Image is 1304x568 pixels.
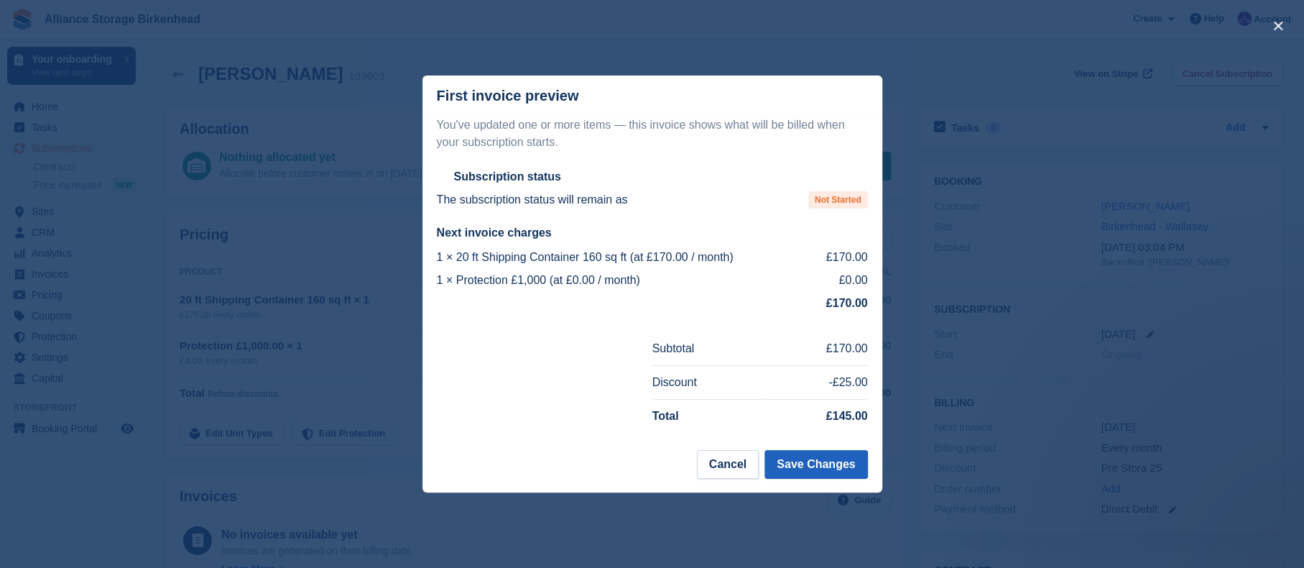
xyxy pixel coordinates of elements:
[652,332,764,365] td: Subtotal
[815,269,868,292] td: £0.00
[454,170,561,184] h2: Subscription status
[437,88,579,104] p: First invoice preview
[437,116,868,151] p: You've updated one or more items — this invoice shows what will be billed when your subscription ...
[815,246,868,269] td: £170.00
[652,366,764,400] td: Discount
[437,191,628,209] p: The subscription status will remain as
[437,226,868,240] h2: Next invoice charges
[697,450,759,479] button: Cancel
[808,191,868,209] span: Not Started
[437,246,815,269] td: 1 × 20 ft Shipping Container 160 sq ft (at £170.00 / month)
[437,269,815,292] td: 1 × Protection £1,000 (at £0.00 / month)
[826,410,868,422] strong: £145.00
[764,332,868,365] td: £170.00
[826,297,868,309] strong: £170.00
[764,366,868,400] td: -£25.00
[764,450,867,479] button: Save Changes
[1267,14,1290,37] button: close
[652,410,679,422] strong: Total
